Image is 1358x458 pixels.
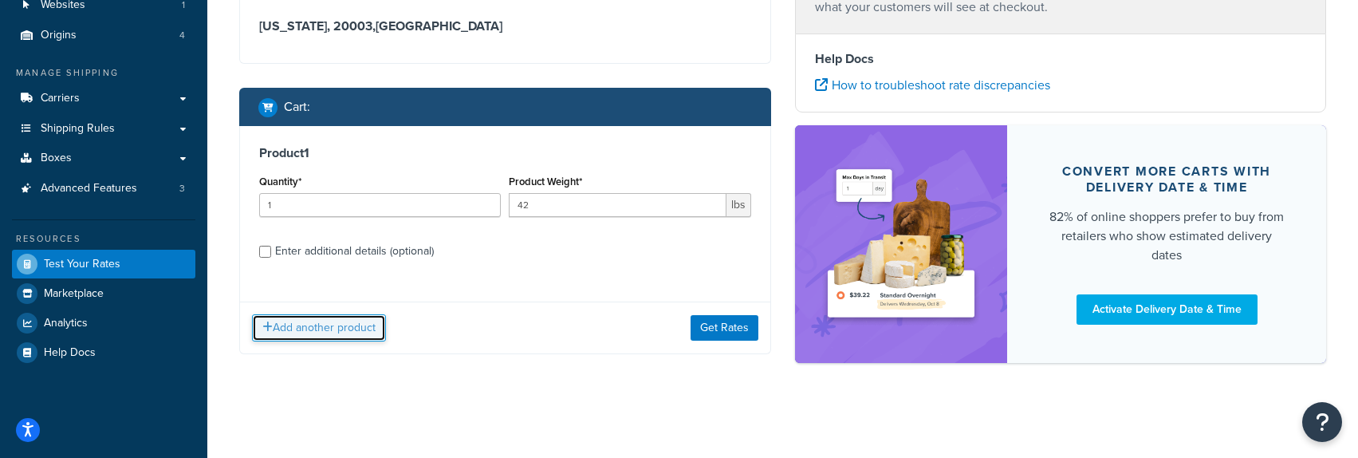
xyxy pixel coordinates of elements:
[819,149,984,338] img: feature-image-ddt-36eae7f7280da8017bfb280eaccd9c446f90b1fe08728e4019434db127062ab4.png
[252,314,386,342] button: Add another product
[284,100,310,114] h2: Cart :
[41,29,77,42] span: Origins
[44,287,104,301] span: Marketplace
[275,240,434,263] div: Enter additional details (optional)
[12,279,195,308] a: Marketplace
[1045,163,1288,195] div: Convert more carts with delivery date & time
[12,309,195,338] a: Analytics
[1045,207,1288,264] div: 82% of online shoppers prefer to buy from retailers who show estimated delivery dates
[44,258,120,271] span: Test Your Rates
[691,315,758,341] button: Get Rates
[12,174,195,203] a: Advanced Features3
[12,84,195,113] a: Carriers
[815,49,1307,69] h4: Help Docs
[259,246,271,258] input: Enter additional details (optional)
[179,29,185,42] span: 4
[12,232,195,246] div: Resources
[12,21,195,50] li: Origins
[12,66,195,80] div: Manage Shipping
[41,182,137,195] span: Advanced Features
[41,152,72,165] span: Boxes
[726,193,751,217] span: lbs
[815,76,1050,94] a: How to troubleshoot rate discrepancies
[259,193,501,217] input: 0
[12,338,195,367] a: Help Docs
[1302,402,1342,442] button: Open Resource Center
[12,174,195,203] li: Advanced Features
[44,346,96,360] span: Help Docs
[12,21,195,50] a: Origins4
[259,18,751,34] h3: [US_STATE], 20003 , [GEOGRAPHIC_DATA]
[44,317,88,330] span: Analytics
[12,144,195,173] a: Boxes
[259,145,751,161] h3: Product 1
[259,176,301,188] label: Quantity*
[1077,294,1258,324] a: Activate Delivery Date & Time
[509,176,582,188] label: Product Weight*
[12,250,195,278] a: Test Your Rates
[41,122,115,136] span: Shipping Rules
[12,114,195,144] a: Shipping Rules
[41,92,80,105] span: Carriers
[179,182,185,195] span: 3
[509,193,726,217] input: 0.00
